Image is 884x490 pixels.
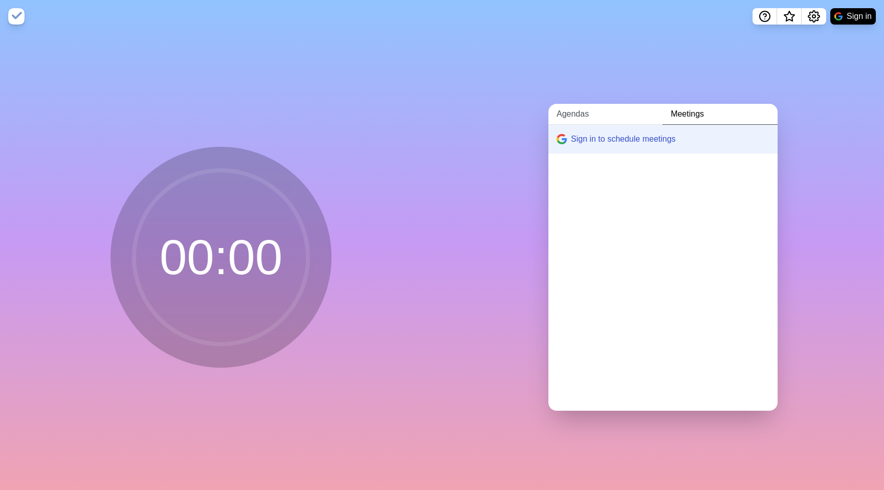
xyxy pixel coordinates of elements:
img: google logo [557,134,567,144]
img: timeblocks logo [8,8,25,25]
button: Help [753,8,777,25]
a: Meetings [662,104,778,125]
a: Agendas [548,104,662,125]
button: Sign in to schedule meetings [548,125,778,153]
button: Sign in [830,8,876,25]
img: google logo [834,12,843,20]
button: Settings [802,8,826,25]
button: What’s new [777,8,802,25]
